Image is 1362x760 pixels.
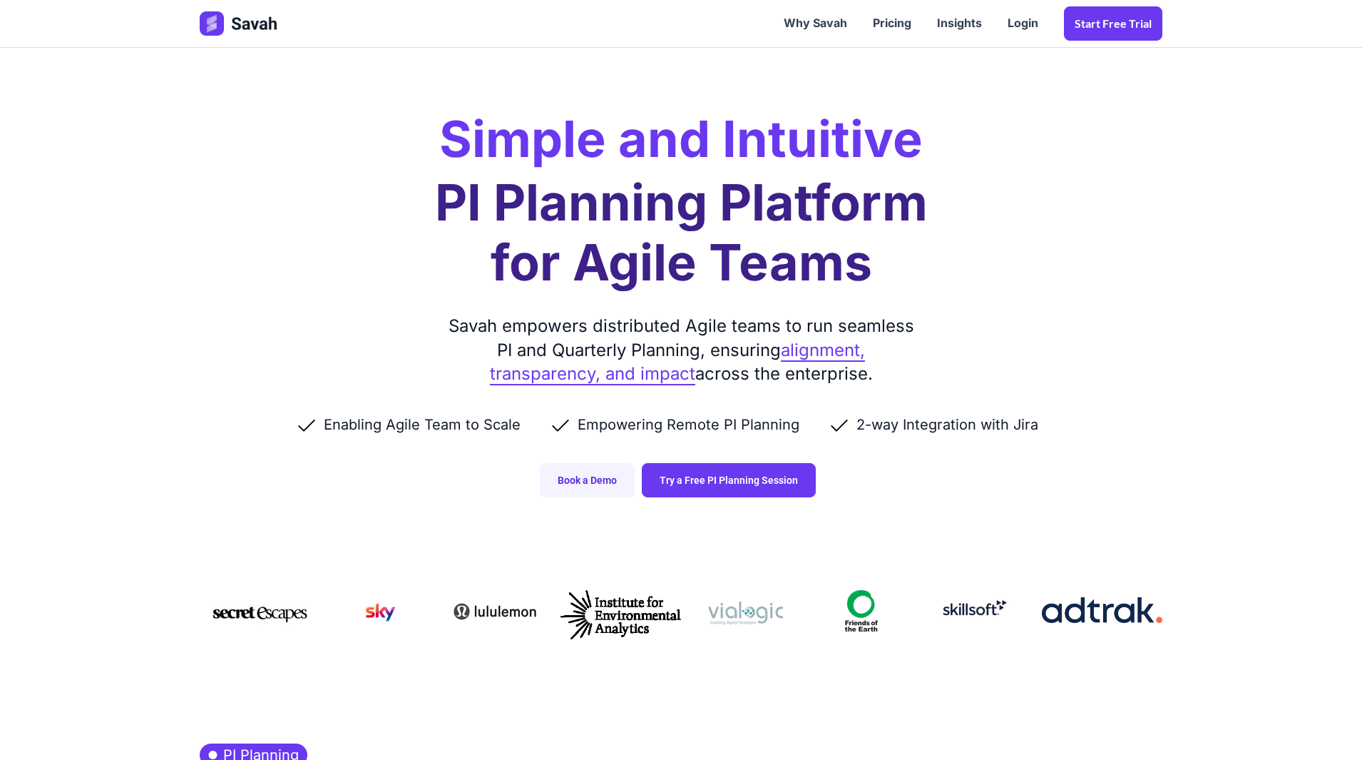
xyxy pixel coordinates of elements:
[642,463,816,497] a: Try a Free PI Planning Session
[295,415,549,435] li: Enabling Agile Team to Scale
[924,1,995,46] a: Insights
[828,415,1067,435] li: 2-way Integration with Jira
[442,314,920,386] div: Savah empowers distributed Agile teams to run seamless PI and Quarterly Planning, ensuring across...
[860,1,924,46] a: Pricing
[1064,6,1162,41] a: Start Free trial
[435,173,928,293] h1: PI Planning Platform for Agile Teams
[771,1,860,46] a: Why Savah
[995,1,1051,46] a: Login
[439,114,923,164] h2: Simple and Intuitive
[540,463,635,497] a: Book a Demo
[549,415,828,435] li: Empowering Remote PI Planning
